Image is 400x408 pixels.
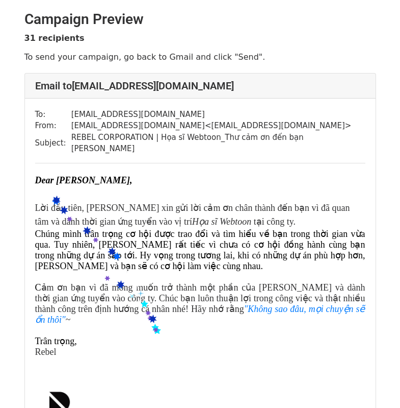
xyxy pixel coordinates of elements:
font: Lời đầu tiên, [PERSON_NAME] xin gửi lời cảm ơn chân thành đến bạn vì đã quan tâm và dành thời gia... [35,203,350,227]
span: ảm ơn bạn vì đã mong muốn trở thành một phần của [PERSON_NAME] và dành thời gian ứng tuyển vào cô... [35,282,365,314]
td: From: [35,120,71,132]
font: Dear [PERSON_NAME], [35,175,132,185]
div: ​ [35,174,365,187]
em: ~ [35,304,365,325]
h2: Campaign Preview [24,11,376,28]
td: [EMAIL_ADDRESS][DOMAIN_NAME] < [EMAIL_ADDRESS][DOMAIN_NAME] > [71,120,365,132]
h4: Email to [EMAIL_ADDRESS][DOMAIN_NAME] [35,80,365,92]
strong: 31 recipients [24,33,85,43]
td: REBEL CORPORATION | Họa sĩ Webtoon_Thư cảm ơn đến bạn [PERSON_NAME] [71,132,365,155]
p: To send your campaign, go back to Gmail and click "Send". [24,52,376,62]
div: tại công ty. [35,187,365,229]
span: Rebel [35,347,57,357]
td: [EMAIL_ADDRESS][DOMAIN_NAME] [71,109,365,121]
em: Họa sĩ Webtoon [192,217,251,227]
iframe: Chat Widget [349,359,400,408]
font: Chúng mình trân trọng cơ hội được trao đổi và tìm hiểu về bạn trong thời gian vừa qua. Tuy nhiên,... [35,229,365,293]
td: To: [35,109,71,121]
font: Trân trọng, [35,336,77,346]
td: Subject: [35,132,71,155]
a: "Không sao đâu, mọi chuyện sẽ ổn thôi" [35,304,365,325]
